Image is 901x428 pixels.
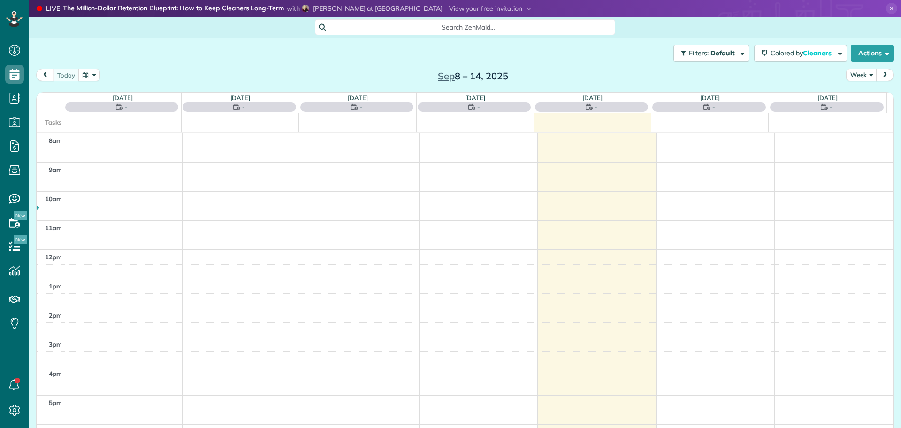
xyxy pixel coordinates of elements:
[49,311,62,319] span: 2pm
[851,45,894,62] button: Actions
[595,102,597,112] span: -
[754,45,847,62] button: Colored byCleaners
[817,94,838,101] a: [DATE]
[14,235,27,244] span: New
[230,94,251,101] a: [DATE]
[673,45,749,62] button: Filters: Default
[846,69,877,81] button: Week
[465,94,485,101] a: [DATE]
[125,102,128,112] span: -
[438,70,455,82] span: Sep
[36,69,54,81] button: prev
[113,94,133,101] a: [DATE]
[49,399,62,406] span: 5pm
[63,4,284,14] strong: The Million-Dollar Retention Blueprint: How to Keep Cleaners Long-Term
[287,4,300,13] span: with
[45,253,62,261] span: 12pm
[669,45,749,62] a: Filters: Default
[830,102,832,112] span: -
[700,94,720,101] a: [DATE]
[360,102,363,112] span: -
[414,71,532,81] h2: 8 – 14, 2025
[45,224,62,232] span: 11am
[876,69,894,81] button: next
[348,94,368,101] a: [DATE]
[712,102,715,112] span: -
[49,166,62,173] span: 9am
[710,49,735,57] span: Default
[14,211,27,220] span: New
[49,370,62,377] span: 4pm
[771,49,835,57] span: Colored by
[53,69,79,81] button: today
[49,137,62,144] span: 8am
[49,282,62,290] span: 1pm
[313,4,443,13] span: [PERSON_NAME] at [GEOGRAPHIC_DATA]
[689,49,709,57] span: Filters:
[582,94,603,101] a: [DATE]
[45,118,62,126] span: Tasks
[803,49,833,57] span: Cleaners
[242,102,245,112] span: -
[45,195,62,202] span: 10am
[477,102,480,112] span: -
[302,5,309,12] img: cheryl-hajjar-8ca2d9a0a98081571bad45d25e3ae1ebb22997dcb0f93f4b4d0906acd6b91865.png
[49,341,62,348] span: 3pm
